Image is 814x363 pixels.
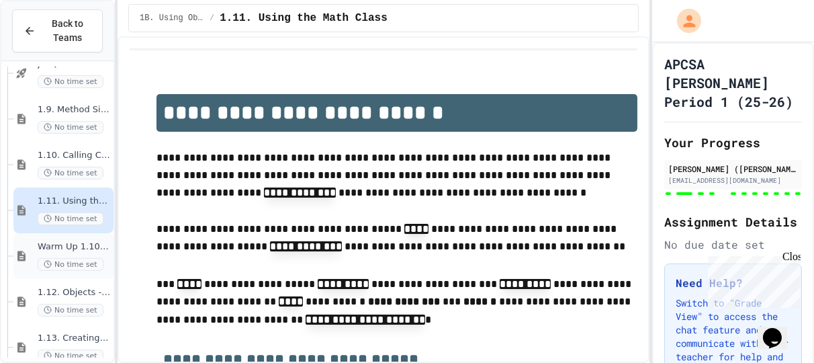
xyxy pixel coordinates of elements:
span: 1B. Using Objects [140,13,204,24]
div: [PERSON_NAME] ([PERSON_NAME]) [PERSON_NAME] [668,163,798,175]
span: 1.13. Creating and Initializing Objects: Constructors [38,333,111,344]
span: 1.12. Objects - Instances of Classes [38,287,111,298]
span: No time set [38,167,103,179]
div: [EMAIL_ADDRESS][DOMAIN_NAME] [668,175,798,186]
span: Warm Up 1.10-1.11 [38,241,111,253]
h2: Your Progress [664,133,802,152]
h2: Assignment Details [664,212,802,231]
span: No time set [38,258,103,271]
span: 1.9. Method Signatures [38,104,111,116]
iframe: chat widget [703,251,801,308]
h3: Need Help? [676,275,790,291]
span: 1.10. Calling Class Methods [38,150,111,161]
span: No time set [38,304,103,317]
span: No time set [38,212,103,225]
span: No time set [38,75,103,88]
button: Back to Teams [12,9,103,52]
span: / [210,13,214,24]
h1: APCSA [PERSON_NAME] Period 1 (25-26) [664,54,802,111]
span: Back to Teams [44,17,91,45]
span: No time set [38,121,103,134]
div: No due date set [664,237,802,253]
span: 1.11. Using the Math Class [38,196,111,207]
span: 1.11. Using the Math Class [220,10,388,26]
span: No time set [38,350,103,362]
div: Chat with us now!Close [5,5,93,85]
iframe: chat widget [758,309,801,350]
div: My Account [663,5,705,36]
